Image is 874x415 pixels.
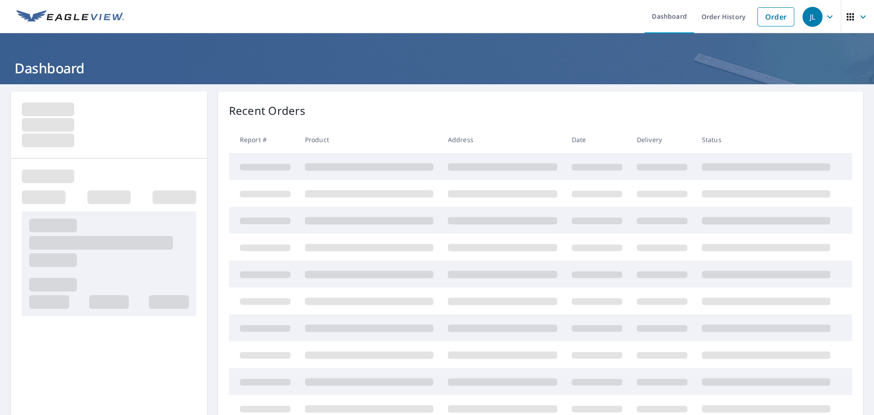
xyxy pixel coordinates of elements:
[11,59,863,77] h1: Dashboard
[757,7,794,26] a: Order
[630,126,695,153] th: Delivery
[229,102,305,119] p: Recent Orders
[16,10,124,24] img: EV Logo
[695,126,838,153] th: Status
[564,126,630,153] th: Date
[229,126,298,153] th: Report #
[803,7,823,27] div: JL
[441,126,564,153] th: Address
[298,126,441,153] th: Product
